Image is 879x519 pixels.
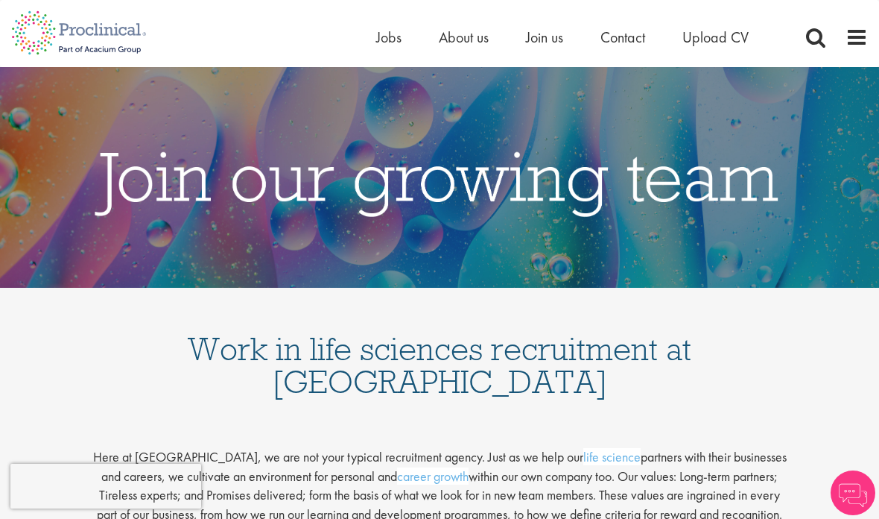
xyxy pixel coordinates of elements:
[600,28,645,47] a: Contact
[397,468,469,485] a: career growth
[831,471,875,515] img: Chatbot
[439,28,489,47] a: About us
[526,28,563,47] a: Join us
[10,464,201,509] iframe: reCAPTCHA
[583,448,641,465] a: life science
[376,28,402,47] a: Jobs
[682,28,749,47] a: Upload CV
[89,303,790,398] h1: Work in life sciences recruitment at [GEOGRAPHIC_DATA]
